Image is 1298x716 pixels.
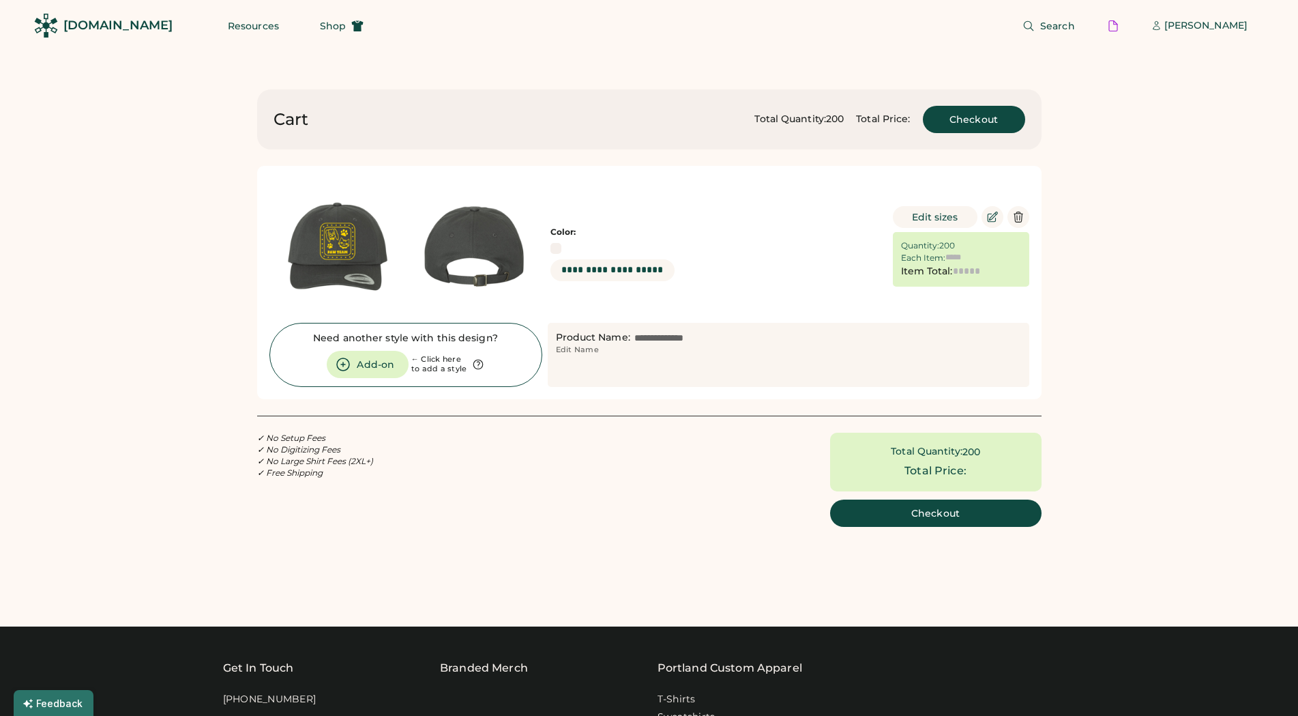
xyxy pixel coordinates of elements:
div: ← Click here to add a style [411,355,467,374]
img: Rendered Logo - Screens [34,14,58,38]
div: 200 [962,446,980,458]
div: Edit Name [556,345,599,356]
button: Checkout [830,500,1042,527]
div: Cart [274,109,308,130]
a: Portland Custom Apparel [658,660,802,676]
div: Branded Merch [440,660,528,676]
em: ✓ No Digitizing Fees [257,444,340,455]
div: Total Quantity: [891,445,962,459]
div: Need another style with this design? [313,332,498,345]
em: ✓ No Setup Fees [257,433,325,443]
span: Shop [320,21,346,31]
button: Resources [211,12,295,40]
button: Edit sizes [893,206,977,228]
div: Quantity: [901,240,939,251]
div: [DOMAIN_NAME] [63,17,173,34]
div: Each Item: [901,253,945,263]
div: Total Price: [856,113,910,126]
button: Shop [304,12,380,40]
button: Delete [1007,206,1029,228]
div: [PHONE_NUMBER] [223,693,316,706]
div: 200 [826,113,844,126]
button: Search [1006,12,1091,40]
div: [PERSON_NAME] [1164,19,1248,33]
img: generate-image [406,178,542,315]
button: Checkout [923,106,1025,133]
div: Product Name: [556,331,630,345]
div: Total Price: [904,463,967,479]
div: Total Quantity: [754,113,826,126]
img: generate-image [269,178,406,315]
span: Search [1040,21,1075,31]
a: T-Shirts [658,693,696,706]
em: ✓ No Large Shirt Fees (2XL+) [257,456,373,466]
em: ✓ Free Shipping [257,468,323,478]
strong: Color: [550,227,576,237]
button: Add-on [327,351,409,378]
div: Get In Touch [223,660,294,676]
div: 200 [939,240,955,251]
div: Item Total: [901,265,953,278]
button: Edit Product [982,206,1003,228]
